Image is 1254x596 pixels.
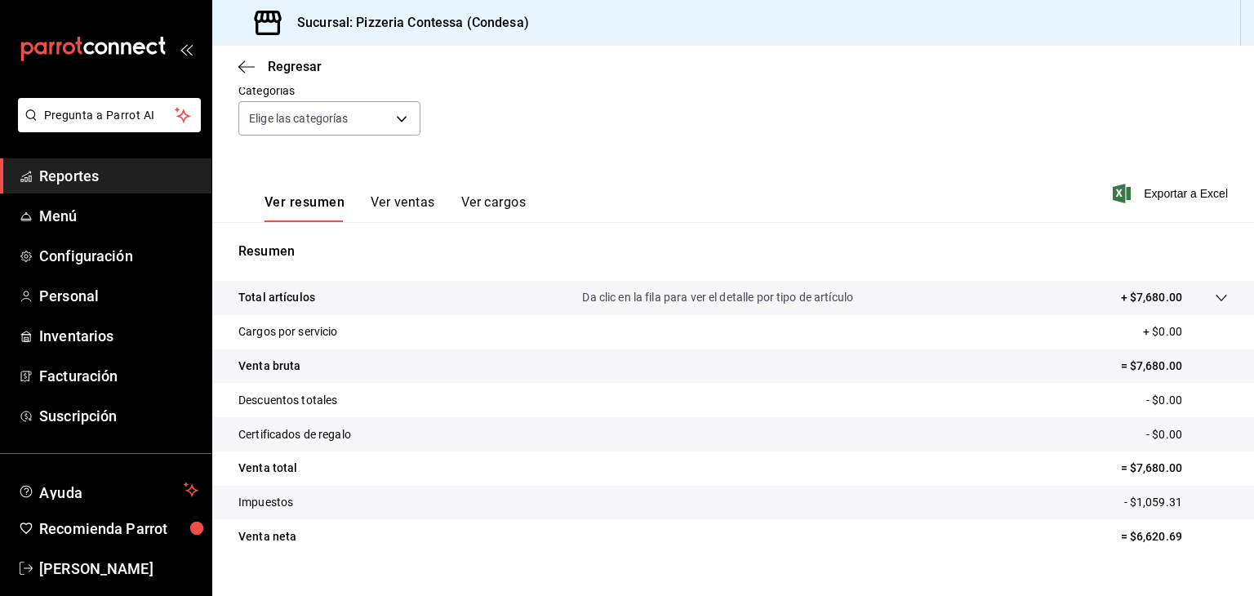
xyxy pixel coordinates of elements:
[1116,184,1228,203] button: Exportar a Excel
[238,59,322,74] button: Regresar
[39,165,198,187] span: Reportes
[265,194,345,222] button: Ver resumen
[1121,528,1228,545] p: = $6,620.69
[238,289,315,306] p: Total artículos
[238,242,1228,261] p: Resumen
[371,194,435,222] button: Ver ventas
[1146,426,1228,443] p: - $0.00
[582,289,853,306] p: Da clic en la fila para ver el detalle por tipo de artículo
[39,480,177,500] span: Ayuda
[39,365,198,387] span: Facturación
[180,42,193,56] button: open_drawer_menu
[39,518,198,540] span: Recomienda Parrot
[249,110,349,127] span: Elige las categorías
[238,323,338,340] p: Cargos por servicio
[1121,460,1228,477] p: = $7,680.00
[238,460,297,477] p: Venta total
[39,205,198,227] span: Menú
[238,358,300,375] p: Venta bruta
[238,426,351,443] p: Certificados de regalo
[1146,392,1228,409] p: - $0.00
[39,405,198,427] span: Suscripción
[238,528,296,545] p: Venta neta
[1124,494,1228,511] p: - $1,059.31
[39,325,198,347] span: Inventarios
[1121,289,1182,306] p: + $7,680.00
[1121,358,1228,375] p: = $7,680.00
[265,194,526,222] div: navigation tabs
[39,285,198,307] span: Personal
[238,494,293,511] p: Impuestos
[39,558,198,580] span: [PERSON_NAME]
[11,118,201,136] a: Pregunta a Parrot AI
[238,392,337,409] p: Descuentos totales
[1143,323,1228,340] p: + $0.00
[461,194,527,222] button: Ver cargos
[238,85,420,96] label: Categorías
[39,245,198,267] span: Configuración
[44,107,176,124] span: Pregunta a Parrot AI
[268,59,322,74] span: Regresar
[18,98,201,132] button: Pregunta a Parrot AI
[284,13,529,33] h3: Sucursal: Pizzeria Contessa (Condesa)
